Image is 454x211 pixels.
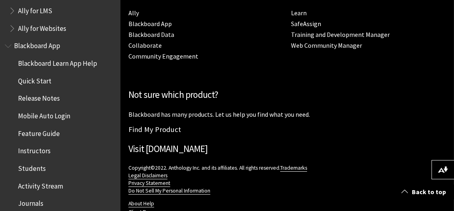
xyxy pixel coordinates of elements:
[128,41,162,50] a: Collaborate
[18,144,51,155] span: Instructors
[291,20,322,28] a: SafeAssign
[128,20,172,28] a: Blackboard App
[18,4,52,15] span: Ally for LMS
[18,22,66,32] span: Ally for Websites
[18,57,97,67] span: Blackboard Learn App Help
[291,41,362,50] a: Web Community Manager
[14,39,60,50] span: Blackboard App
[395,185,454,199] a: Back to top
[291,9,307,17] a: Learn
[18,162,46,172] span: Students
[291,30,390,39] a: Training and Development Manager
[128,125,181,134] a: Find My Product
[128,88,446,102] h2: Not sure which product?
[128,180,170,187] a: Privacy Statement
[128,52,198,61] a: Community Engagement
[18,109,70,120] span: Mobile Auto Login
[18,197,43,208] span: Journals
[128,9,139,17] a: Ally
[128,172,167,179] a: Legal Disclaimers
[18,127,60,138] span: Feature Guide
[128,110,446,119] p: Blackboard has many products. Let us help you find what you need.
[128,143,208,154] a: Visit [DOMAIN_NAME]
[128,30,174,39] a: Blackboard Data
[280,164,307,172] a: Trademarks
[128,200,154,207] a: About Help
[18,74,51,85] span: Quick Start
[18,179,63,190] span: Activity Stream
[128,164,446,195] p: Copyright©2022. Anthology Inc. and its affiliates. All rights reserved.
[18,92,60,103] span: Release Notes
[128,187,210,195] a: Do Not Sell My Personal Information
